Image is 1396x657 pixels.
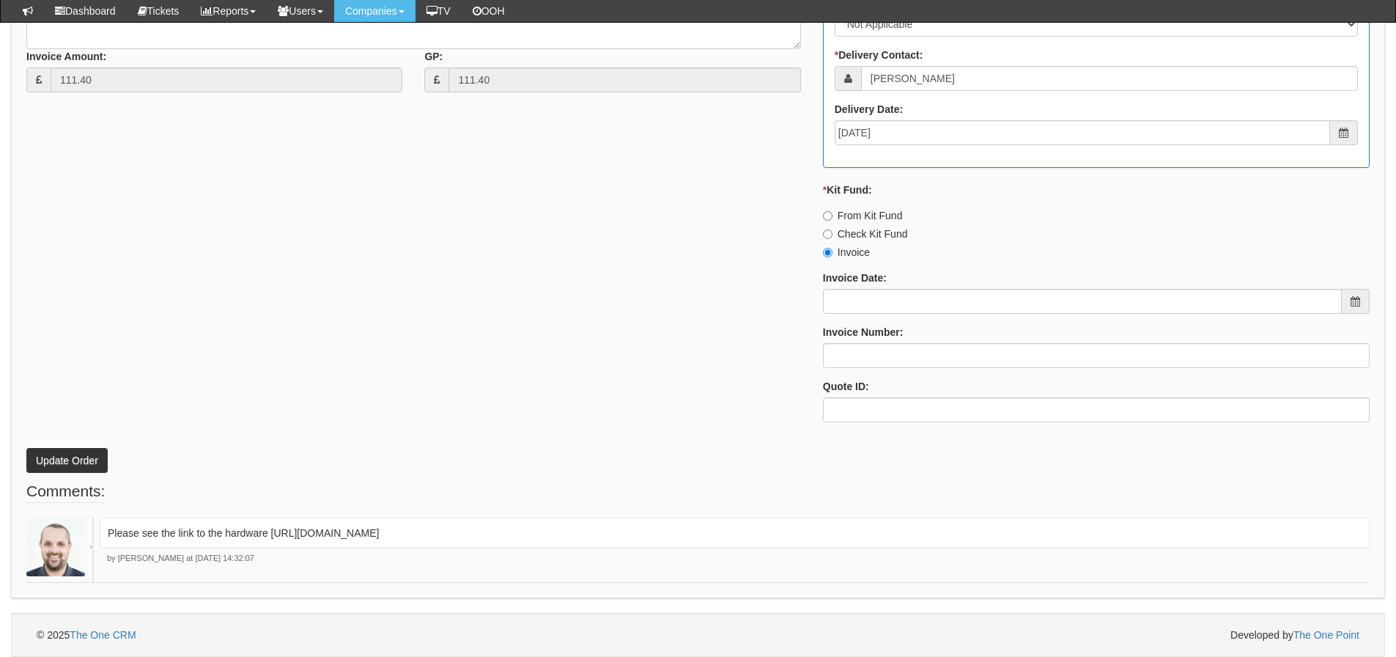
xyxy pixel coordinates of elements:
input: From Kit Fund [823,211,832,221]
input: Check Kit Fund [823,230,832,239]
a: The One CRM [70,629,136,641]
p: by [PERSON_NAME] at [DATE] 14:32:07 [100,553,1370,565]
button: Update Order [26,448,108,473]
label: Kit Fund: [823,183,872,197]
a: The One Point [1293,629,1359,641]
label: GP: [424,49,443,64]
label: Delivery Date: [835,102,903,117]
label: From Kit Fund [823,208,903,223]
label: Invoice Number: [823,325,904,339]
label: Check Kit Fund [823,227,908,241]
p: Please see the link to the hardware [URL][DOMAIN_NAME] [108,526,1362,540]
img: James Kaye [26,518,85,576]
label: Invoice [823,245,870,260]
legend: Comments: [26,480,105,503]
input: Invoice [823,248,832,257]
span: © 2025 [37,629,136,641]
label: Invoice Date: [823,271,887,285]
label: Invoice Amount: [26,49,106,64]
span: Developed by [1230,628,1359,642]
label: Quote ID: [823,379,869,394]
label: Delivery Contact: [835,48,923,62]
